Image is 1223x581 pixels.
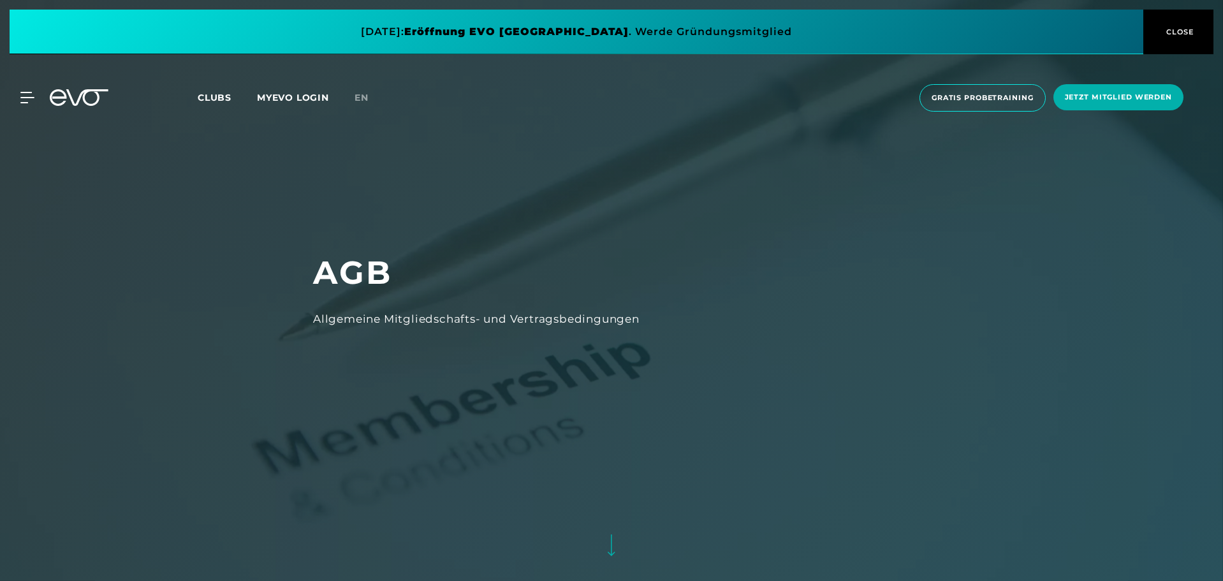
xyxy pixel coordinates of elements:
a: Clubs [198,91,257,103]
a: en [355,91,384,105]
span: en [355,92,369,103]
button: CLOSE [1143,10,1213,54]
div: Allgemeine Mitgliedschafts- und Vertragsbedingungen [313,309,910,329]
a: MYEVO LOGIN [257,92,329,103]
a: Jetzt Mitglied werden [1050,84,1187,112]
h1: AGB [313,252,910,293]
span: Clubs [198,92,231,103]
span: Gratis Probetraining [932,92,1034,103]
a: Gratis Probetraining [916,84,1050,112]
span: CLOSE [1163,26,1194,38]
span: Jetzt Mitglied werden [1065,92,1172,103]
